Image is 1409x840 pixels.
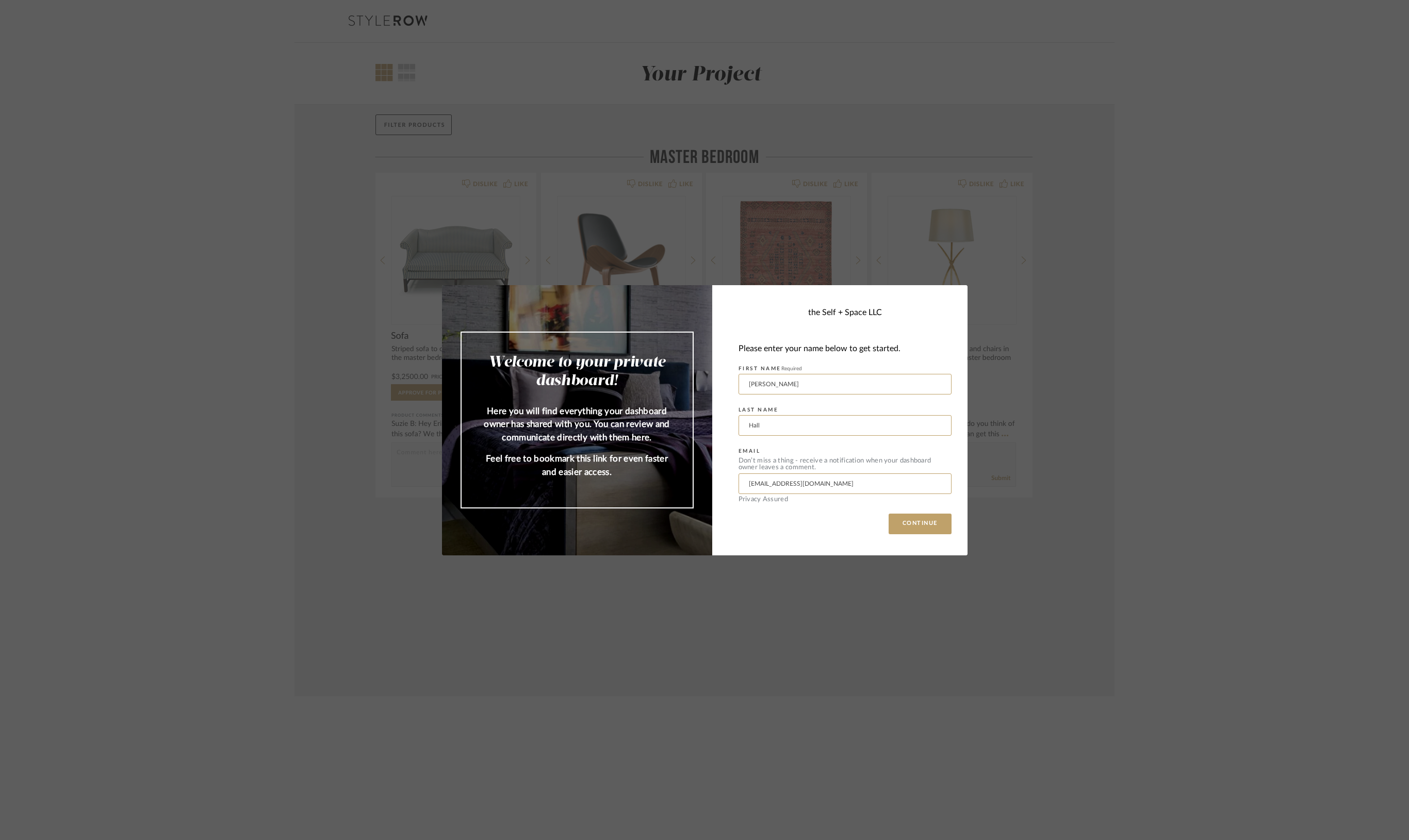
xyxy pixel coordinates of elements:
[739,457,952,471] div: Don’t miss a thing - receive a notification when your dashboard owner leaves a comment.
[889,514,952,534] button: CONTINUE
[781,366,802,371] span: Required
[739,407,779,413] label: LAST NAME
[808,306,882,319] div: the Self + Space LLC
[739,496,952,503] div: Privacy Assured
[739,366,802,372] label: FIRST NAME
[739,374,952,394] input: Enter First Name
[739,342,952,356] div: Please enter your name below to get started.
[482,353,672,390] h2: Welcome to your private dashboard!
[739,473,952,494] input: Enter Email
[482,452,672,479] p: Feel free to bookmark this link for even faster and easier access.
[739,415,952,436] input: Enter Last Name
[482,405,672,444] p: Here you will find everything your dashboard owner has shared with you. You can review and commun...
[739,448,761,454] label: EMAIL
